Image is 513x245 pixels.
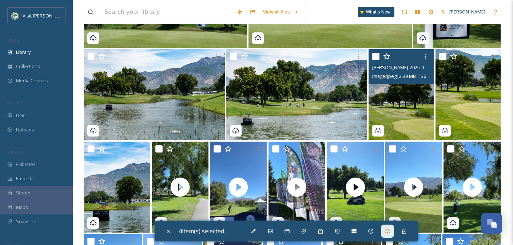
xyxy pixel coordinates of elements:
span: Uploads [16,126,34,133]
button: Open Chat [481,213,502,234]
span: 4 item(s) selected. [179,227,225,235]
span: Media Centres [16,77,48,84]
img: korn-ferry-2025-00002.jpg [369,49,434,140]
input: Search your library [101,4,233,20]
img: thumbnail [327,142,384,233]
span: [PERSON_NAME] [449,8,485,15]
span: COLLECT [7,101,23,106]
img: Unknown.png [12,12,19,19]
span: [PERSON_NAME]-2025-00002.jpg [372,64,442,71]
span: UGC [16,112,26,119]
span: MEDIA [7,37,20,43]
a: What's New [358,7,394,17]
img: korn-ferry-2025-00003.jpg [84,142,150,233]
a: View all files [259,5,302,19]
img: thumbnail [385,142,442,233]
span: Stories [16,189,32,196]
span: Galleries [16,161,36,168]
span: Maps [16,204,28,211]
span: Library [16,49,31,56]
span: SnapLink [16,218,36,225]
span: image/jpeg | 2.39 MB | 1365 x 2048 [372,72,441,79]
span: Embeds [16,175,34,182]
span: Visit [PERSON_NAME] [23,12,69,19]
img: thumbnail [152,142,209,233]
img: thumbnail [444,142,501,233]
img: korn-ferry-2025-00001.jpg [436,49,501,140]
img: thumbnail [269,142,326,233]
span: WIDGETS [7,150,24,155]
span: Collections [16,63,40,70]
img: korn-ferry-2025-00005.jpg [84,49,225,140]
img: thumbnail [210,142,267,233]
img: korn-ferry-2025-00004.jpg [226,49,367,140]
a: [PERSON_NAME] [437,5,489,19]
